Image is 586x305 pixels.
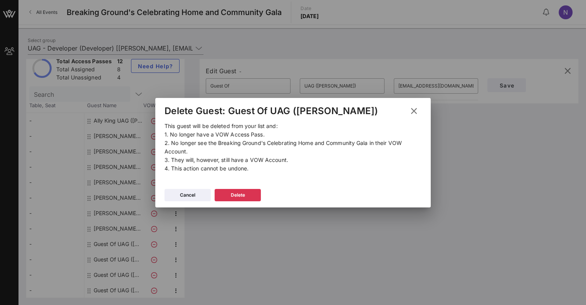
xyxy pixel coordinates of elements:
div: Delete [231,191,245,199]
div: Delete Guest: Guest Of UAG ([PERSON_NAME]) [165,105,378,117]
button: Cancel [165,189,211,201]
div: Cancel [180,191,195,199]
button: Delete [215,189,261,201]
p: This guest will be deleted from your list and: 1. No longer have a VOW Access Pass. 2. No longer ... [165,122,421,173]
